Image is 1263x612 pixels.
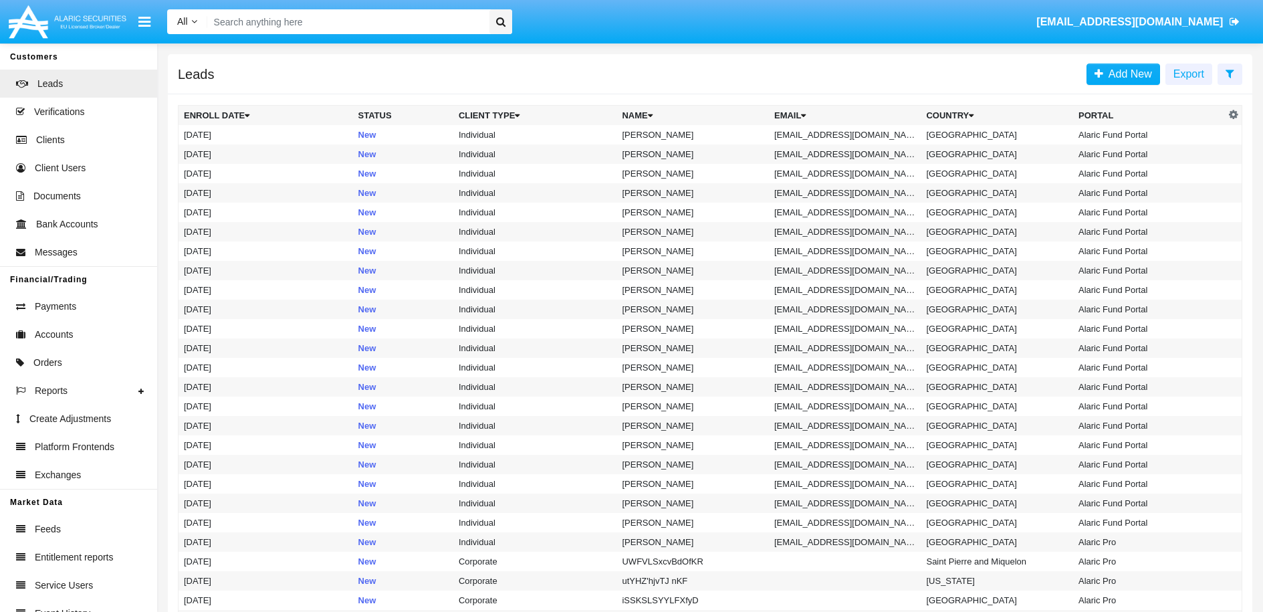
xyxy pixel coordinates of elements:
[616,358,769,377] td: [PERSON_NAME]
[921,203,1073,222] td: [GEOGRAPHIC_DATA]
[453,125,617,144] td: Individual
[179,532,353,552] td: [DATE]
[1073,125,1226,144] td: Alaric Fund Portal
[179,125,353,144] td: [DATE]
[921,397,1073,416] td: [GEOGRAPHIC_DATA]
[353,397,453,416] td: New
[1073,455,1226,474] td: Alaric Fund Portal
[1165,64,1212,85] button: Export
[35,550,114,565] span: Entitlement reports
[353,532,453,552] td: New
[921,474,1073,494] td: [GEOGRAPHIC_DATA]
[769,455,921,474] td: [EMAIL_ADDRESS][DOMAIN_NAME]
[179,474,353,494] td: [DATE]
[616,203,769,222] td: [PERSON_NAME]
[1073,513,1226,532] td: Alaric Fund Portal
[769,358,921,377] td: [EMAIL_ADDRESS][DOMAIN_NAME]
[353,222,453,241] td: New
[1073,591,1226,610] td: Alaric Pro
[921,532,1073,552] td: [GEOGRAPHIC_DATA]
[921,435,1073,455] td: [GEOGRAPHIC_DATA]
[769,532,921,552] td: [EMAIL_ADDRESS][DOMAIN_NAME]
[453,203,617,222] td: Individual
[1073,377,1226,397] td: Alaric Fund Portal
[1073,261,1226,280] td: Alaric Fund Portal
[179,571,353,591] td: [DATE]
[769,125,921,144] td: [EMAIL_ADDRESS][DOMAIN_NAME]
[33,189,81,203] span: Documents
[453,474,617,494] td: Individual
[921,319,1073,338] td: [GEOGRAPHIC_DATA]
[453,319,617,338] td: Individual
[453,416,617,435] td: Individual
[616,591,769,610] td: iSSKSLSYYLFXfyD
[453,552,617,571] td: Corporate
[769,222,921,241] td: [EMAIL_ADDRESS][DOMAIN_NAME]
[453,106,617,126] th: Client Type
[1073,474,1226,494] td: Alaric Fund Portal
[921,183,1073,203] td: [GEOGRAPHIC_DATA]
[1073,416,1226,435] td: Alaric Fund Portal
[353,494,453,513] td: New
[616,532,769,552] td: [PERSON_NAME]
[353,513,453,532] td: New
[179,397,353,416] td: [DATE]
[35,245,78,260] span: Messages
[616,455,769,474] td: [PERSON_NAME]
[36,133,65,147] span: Clients
[1073,222,1226,241] td: Alaric Fund Portal
[353,571,453,591] td: New
[769,416,921,435] td: [EMAIL_ADDRESS][DOMAIN_NAME]
[353,319,453,338] td: New
[616,513,769,532] td: [PERSON_NAME]
[207,9,485,34] input: Search
[921,494,1073,513] td: [GEOGRAPHIC_DATA]
[35,328,74,342] span: Accounts
[1073,552,1226,571] td: Alaric Pro
[616,164,769,183] td: [PERSON_NAME]
[921,106,1073,126] th: Country
[179,591,353,610] td: [DATE]
[179,513,353,532] td: [DATE]
[453,377,617,397] td: Individual
[353,241,453,261] td: New
[37,77,63,91] span: Leads
[35,161,86,175] span: Client Users
[769,300,921,319] td: [EMAIL_ADDRESS][DOMAIN_NAME]
[353,144,453,164] td: New
[1073,532,1226,552] td: Alaric Pro
[1073,164,1226,183] td: Alaric Fund Portal
[921,144,1073,164] td: [GEOGRAPHIC_DATA]
[36,217,98,231] span: Bank Accounts
[769,319,921,338] td: [EMAIL_ADDRESS][DOMAIN_NAME]
[179,222,353,241] td: [DATE]
[7,2,128,41] img: Logo image
[453,532,617,552] td: Individual
[179,261,353,280] td: [DATE]
[167,15,207,29] a: All
[453,571,617,591] td: Corporate
[769,474,921,494] td: [EMAIL_ADDRESS][DOMAIN_NAME]
[353,416,453,435] td: New
[769,280,921,300] td: [EMAIL_ADDRESS][DOMAIN_NAME]
[1073,338,1226,358] td: Alaric Fund Portal
[353,591,453,610] td: New
[453,144,617,164] td: Individual
[353,261,453,280] td: New
[453,358,617,377] td: Individual
[179,494,353,513] td: [DATE]
[616,125,769,144] td: [PERSON_NAME]
[769,203,921,222] td: [EMAIL_ADDRESS][DOMAIN_NAME]
[353,106,453,126] th: Status
[616,183,769,203] td: [PERSON_NAME]
[1073,358,1226,377] td: Alaric Fund Portal
[1073,280,1226,300] td: Alaric Fund Portal
[179,106,353,126] th: Enroll Date
[616,552,769,571] td: UWFVLSxcvBdOfKR
[616,338,769,358] td: [PERSON_NAME]
[353,474,453,494] td: New
[453,261,617,280] td: Individual
[769,435,921,455] td: [EMAIL_ADDRESS][DOMAIN_NAME]
[179,416,353,435] td: [DATE]
[179,435,353,455] td: [DATE]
